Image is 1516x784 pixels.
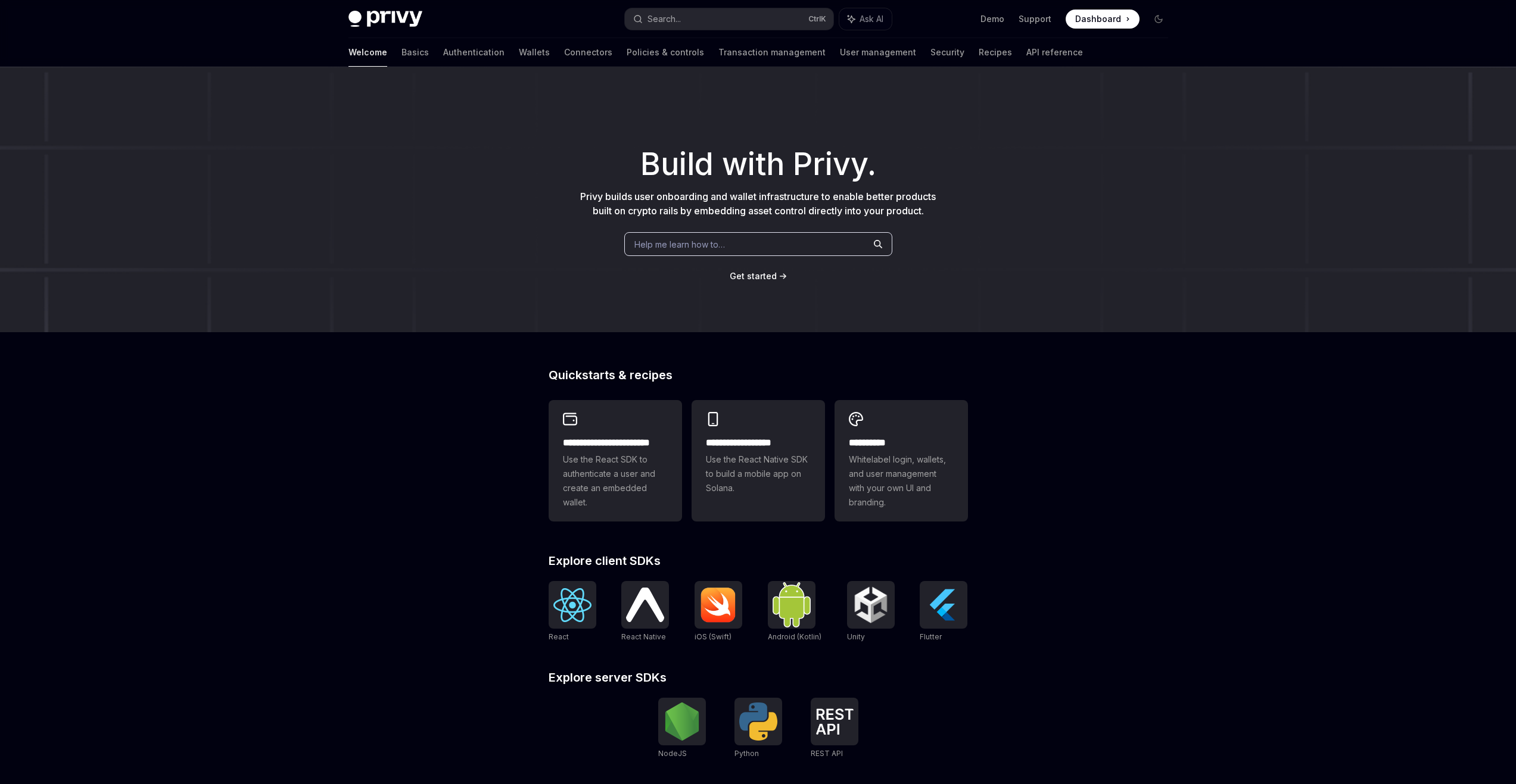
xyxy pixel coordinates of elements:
span: Android (Kotlin) [768,632,821,641]
button: Toggle dark mode [1149,10,1168,29]
img: React Native [626,588,664,621]
span: Ask AI [860,13,883,25]
a: PythonPython [734,698,782,760]
a: Policies & controls [627,38,704,67]
img: React [553,588,592,622]
img: Android (Kotlin) [773,582,811,627]
a: iOS (Swift)iOS (Swift) [695,581,742,643]
img: Python [739,702,777,741]
span: Python [734,749,759,758]
span: React Native [621,632,666,641]
a: Get started [730,270,777,282]
span: Build with Privy. [640,154,876,175]
a: Connectors [564,38,612,67]
span: Ctrl K [808,14,826,24]
span: REST API [811,749,843,758]
span: Whitelabel login, wallets, and user management with your own UI and branding. [849,452,954,510]
span: Flutter [920,632,942,641]
a: User management [840,38,916,67]
button: Search...CtrlK [625,8,833,30]
span: Explore client SDKs [549,555,661,567]
a: Dashboard [1066,10,1140,29]
span: Use the React Native SDK to build a mobile app on Solana. [706,452,811,495]
span: Privy builds user onboarding and wallet infrastructure to enable better products built on crypto ... [580,190,936,217]
span: iOS (Swift) [695,632,731,641]
img: Flutter [924,586,963,624]
a: FlutterFlutter [920,581,967,643]
span: Unity [847,632,865,641]
a: UnityUnity [847,581,895,643]
a: Demo [980,13,1004,25]
a: API reference [1026,38,1083,67]
a: Basics [401,38,429,67]
a: ReactReact [549,581,596,643]
a: NodeJSNodeJS [658,698,706,760]
span: Explore server SDKs [549,671,667,683]
a: Recipes [979,38,1012,67]
img: NodeJS [663,702,701,741]
div: Search... [648,12,681,26]
span: Quickstarts & recipes [549,369,673,381]
a: Android (Kotlin)Android (Kotlin) [768,581,821,643]
img: iOS (Swift) [699,587,737,623]
button: Ask AI [839,8,892,30]
a: REST APIREST API [811,698,858,760]
span: Help me learn how to… [634,238,725,251]
span: Get started [730,271,777,281]
span: Use the React SDK to authenticate a user and create an embedded wallet. [563,452,668,510]
a: Security [930,38,964,67]
a: Transaction management [718,38,826,67]
img: Unity [852,586,890,624]
a: **** *****Whitelabel login, wallets, and user management with your own UI and branding. [835,400,968,521]
a: React NativeReact Native [621,581,669,643]
a: **** **** **** ***Use the React Native SDK to build a mobile app on Solana. [692,400,825,521]
span: Dashboard [1075,13,1121,25]
a: Wallets [519,38,550,67]
img: REST API [815,708,854,735]
img: dark logo [348,11,422,27]
a: Welcome [348,38,387,67]
a: Authentication [443,38,505,67]
span: React [549,632,569,641]
span: NodeJS [658,749,687,758]
a: Support [1019,13,1051,25]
